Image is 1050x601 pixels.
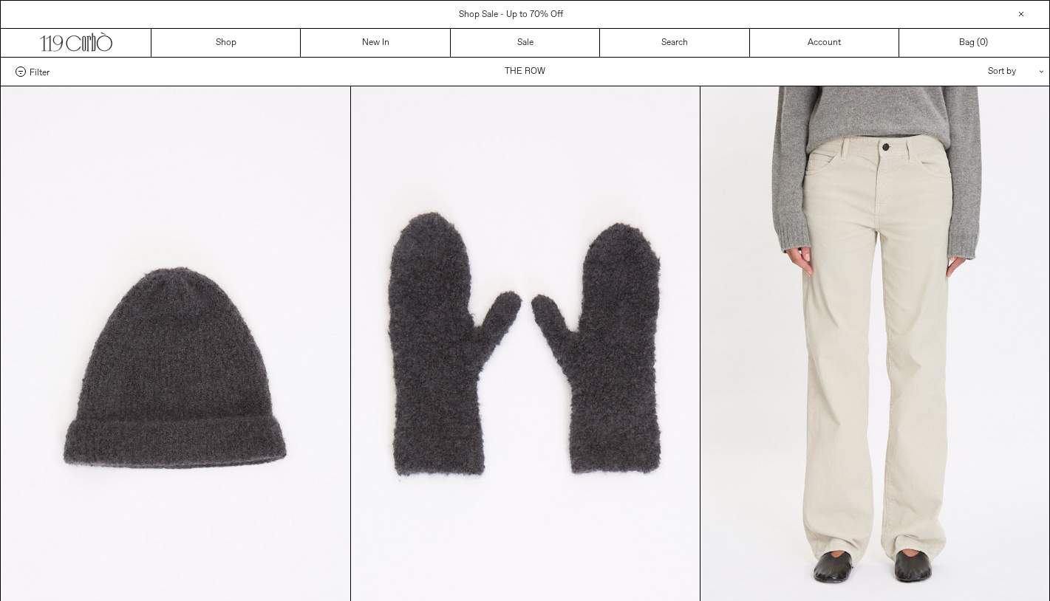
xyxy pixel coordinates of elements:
a: Shop Sale - Up to 70% Off [459,9,563,21]
a: Shop [151,29,301,57]
a: Bag () [899,29,1049,57]
span: ) [980,36,988,49]
a: Search [600,29,749,57]
span: 0 [980,37,985,49]
a: Sale [451,29,600,57]
a: Account [750,29,899,57]
a: New In [301,29,450,57]
div: Sort by [901,58,1034,86]
span: Filter [30,66,50,77]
